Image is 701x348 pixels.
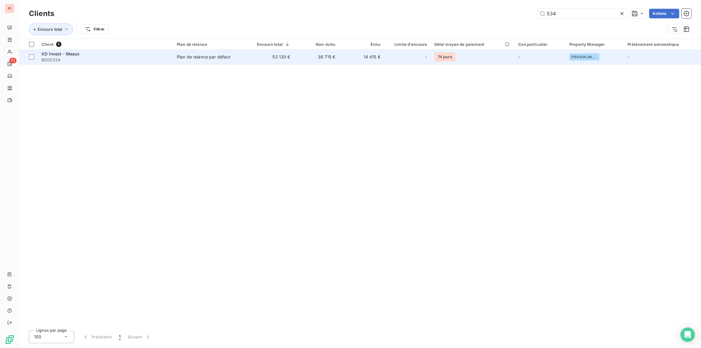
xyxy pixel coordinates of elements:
div: Non-échu [298,42,336,47]
button: Filtrer [81,24,108,34]
button: Encours total [29,24,73,35]
span: Client [42,42,54,47]
span: 1 [119,334,120,340]
button: 1 [115,331,124,343]
span: Encours total [38,27,62,32]
div: Open Intercom Messenger [681,328,695,342]
td: 53 130 € [246,50,294,64]
div: Échu [343,42,380,47]
div: Cas particulier [518,42,562,47]
span: 100 [34,334,41,340]
img: Logo LeanPay [5,335,14,344]
span: - [628,54,630,59]
span: - [425,54,427,60]
div: Property Manager [569,42,620,47]
td: 14 415 € [339,50,384,64]
td: 38 715 € [294,50,339,64]
div: Plan de relance par défaut [177,54,230,60]
h3: Clients [29,8,54,19]
span: 1 [56,42,61,47]
div: PI [5,4,14,13]
div: Délai moyen de paiement [434,42,511,47]
button: Précédent [79,331,115,343]
div: Prélèvement automatique [628,42,697,47]
button: Actions [649,9,679,18]
div: Plan de relance [177,42,243,47]
span: 74 jours [434,52,455,61]
span: - [518,54,520,59]
span: 72 [9,58,17,63]
span: KD Invest - Meaux [42,51,80,56]
button: Suivant [124,331,155,343]
span: B000534 [42,57,170,63]
span: [PERSON_NAME] [571,55,598,59]
div: Limite d’encours [388,42,427,47]
input: Rechercher [537,9,627,18]
div: Encours total [250,42,290,47]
